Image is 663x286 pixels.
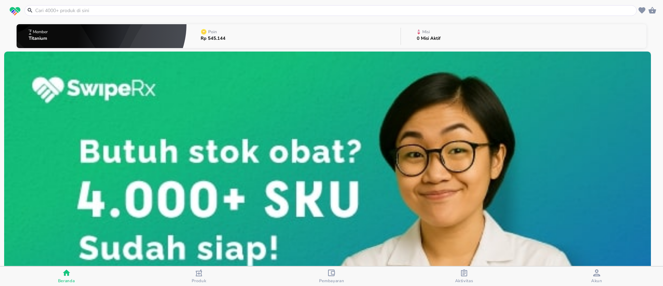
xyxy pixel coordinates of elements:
button: Aktivitas [398,267,530,286]
button: Akun [530,267,663,286]
input: Cari 4000+ produk di sini [35,7,635,14]
span: Pembayaran [319,278,344,284]
p: Misi [422,30,430,34]
img: logo_swiperx_s.bd005f3b.svg [10,7,20,16]
span: Beranda [58,278,75,284]
button: MemberTitanium [17,22,186,50]
button: Produk [133,267,265,286]
button: Misi0 Misi Aktif [401,22,646,50]
p: Member [33,30,48,34]
span: Produk [192,278,206,284]
p: Titanium [29,36,49,41]
button: PoinRp 545.144 [186,22,401,50]
p: 0 Misi Aktif [417,36,441,41]
p: Rp 545.144 [201,36,225,41]
span: Aktivitas [455,278,473,284]
span: Akun [591,278,602,284]
p: Poin [208,30,217,34]
button: Pembayaran [265,267,398,286]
